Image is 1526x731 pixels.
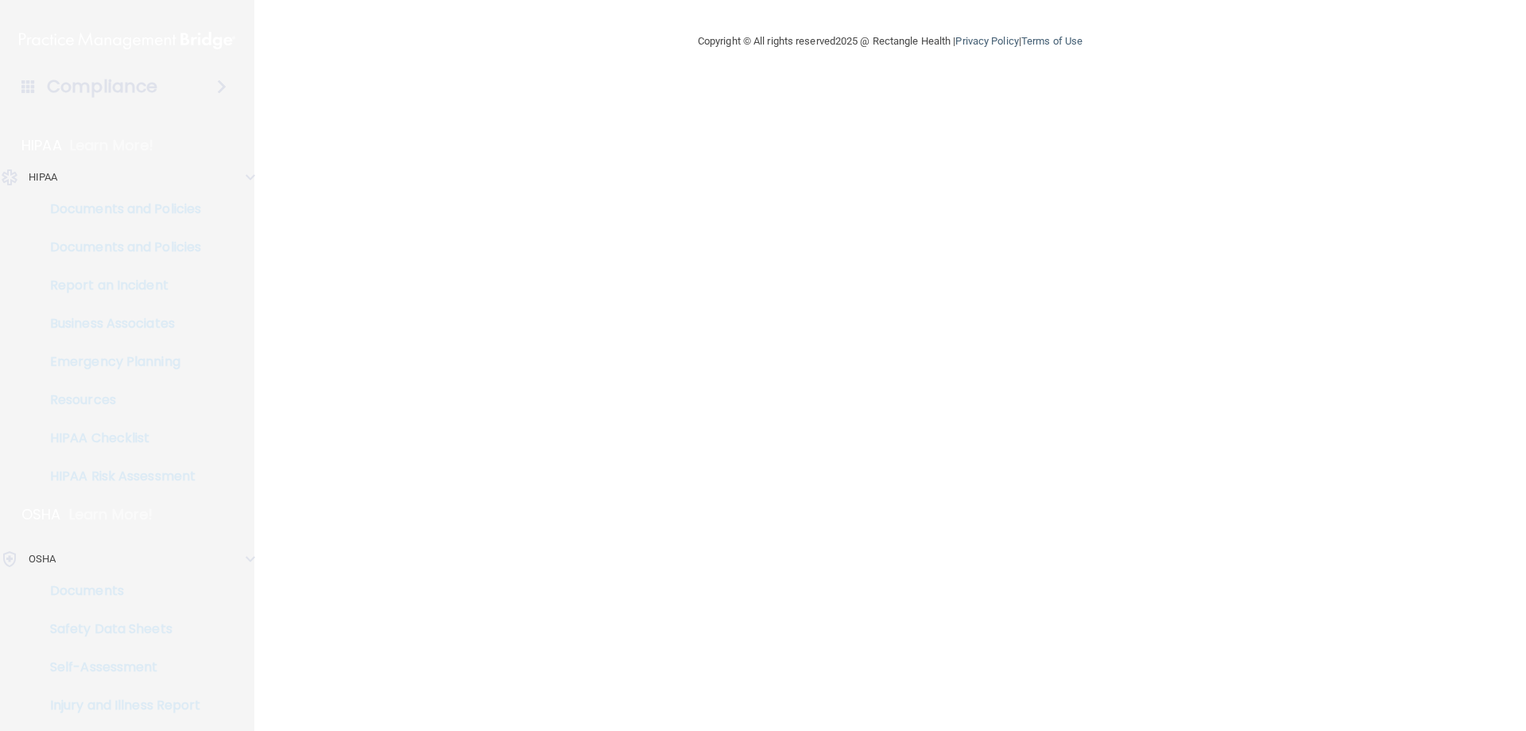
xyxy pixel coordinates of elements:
p: HIPAA [21,136,62,155]
p: HIPAA Checklist [10,430,227,446]
h4: Compliance [47,76,157,98]
div: Copyright © All rights reserved 2025 @ Rectangle Health | | [600,16,1180,67]
p: Emergency Planning [10,354,227,370]
p: Resources [10,392,227,408]
p: OSHA [21,505,61,524]
p: Business Associates [10,316,227,332]
p: Documents [10,583,227,599]
a: Privacy Policy [955,35,1018,47]
p: Report an Incident [10,278,227,294]
p: Learn More! [69,505,153,524]
p: Learn More! [70,136,154,155]
p: Safety Data Sheets [10,621,227,637]
p: HIPAA Risk Assessment [10,469,227,484]
a: Terms of Use [1021,35,1083,47]
p: OSHA [29,550,56,569]
p: HIPAA [29,168,58,187]
img: PMB logo [19,25,235,56]
p: Documents and Policies [10,201,227,217]
p: Injury and Illness Report [10,698,227,714]
p: Documents and Policies [10,239,227,255]
p: Self-Assessment [10,659,227,675]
